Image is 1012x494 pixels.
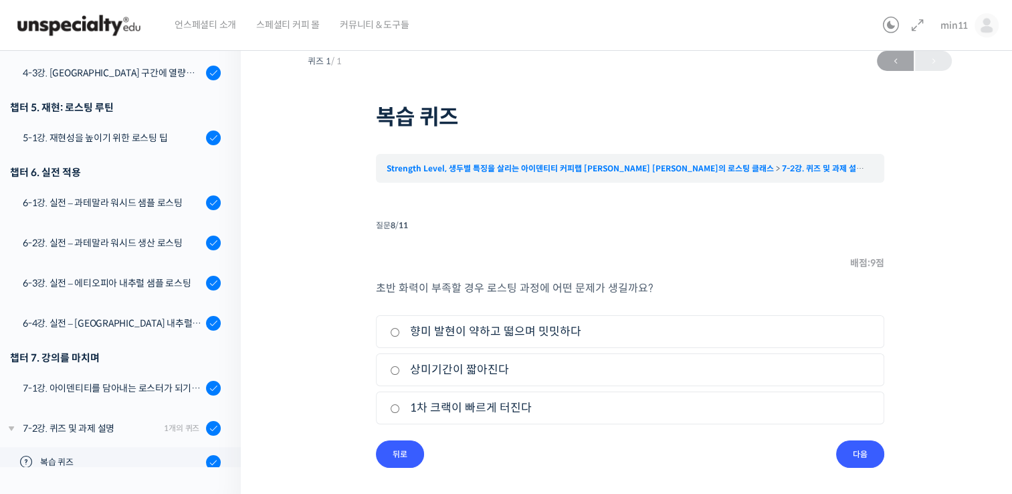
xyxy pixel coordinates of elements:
[376,440,424,468] input: 뒤로
[399,220,408,230] span: 11
[376,104,884,130] h1: 복습 퀴즈
[207,403,223,414] span: 설정
[40,456,199,469] span: 복습 퀴즈
[870,257,876,269] span: 9
[10,163,221,181] div: 챕터 6. 실전 적용
[23,381,202,396] div: 7-1강. 아이덴티티를 담아내는 로스터가 되기 위해
[390,399,870,417] label: 1차 크랙이 빠르게 터진다
[88,383,173,416] a: 대화
[10,98,221,116] div: 챕터 5. 재현: 로스팅 루틴
[376,216,884,234] div: 질문 /
[23,66,202,80] div: 4-3강. [GEOGRAPHIC_DATA] 구간에 열량을 조절하는 방법
[391,220,395,230] span: 8
[390,323,870,341] label: 향미 발현이 약하고 떫으며 밋밋하다
[376,281,653,295] span: 초반 화력이 부족할 경우 로스팅 과정에 어떤 문제가 생길까요?
[4,383,88,416] a: 홈
[23,195,202,210] div: 6-1강. 실전 – 과테말라 워시드 샘플 로스팅
[331,56,342,67] span: / 1
[872,163,903,173] a: 복습 퀴즈
[390,404,400,413] input: 1차 크랙이 빠르게 터진다
[122,404,138,414] span: 대화
[23,276,202,291] div: 6-3강. 실전 – 에티오피아 내추럴 샘플 로스팅
[23,131,202,145] div: 5-1강. 재현성을 높이기 위한 로스팅 팁
[23,421,160,436] div: 7-2강. 퀴즈 및 과제 설명
[387,163,774,173] a: Strength Level, 생두별 특징을 살리는 아이덴티티 커피랩 [PERSON_NAME] [PERSON_NAME]의 로스팅 클래스
[850,254,884,272] span: 배점: 점
[390,328,400,337] input: 향미 발현이 약하고 떫으며 밋밋하다
[940,19,968,31] span: min11
[390,366,400,375] input: 상미기간이 짧아진다
[42,403,50,414] span: 홈
[173,383,257,416] a: 설정
[390,361,870,379] label: 상미기간이 짧아진다
[782,163,864,173] a: 7-2강. 퀴즈 및 과제 설명
[877,52,914,70] span: ←
[164,422,199,434] div: 1개의 퀴즈
[23,236,202,250] div: 6-2강. 실전 – 과테말라 워시드 생산 로스팅
[308,57,342,66] span: 퀴즈 1
[836,440,884,468] input: 다음
[877,51,914,71] a: ←이전
[10,349,221,367] div: 챕터 7. 강의를 마치며
[23,316,202,331] div: 6-4강. 실전 – [GEOGRAPHIC_DATA] 내추럴 생산 로스팅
